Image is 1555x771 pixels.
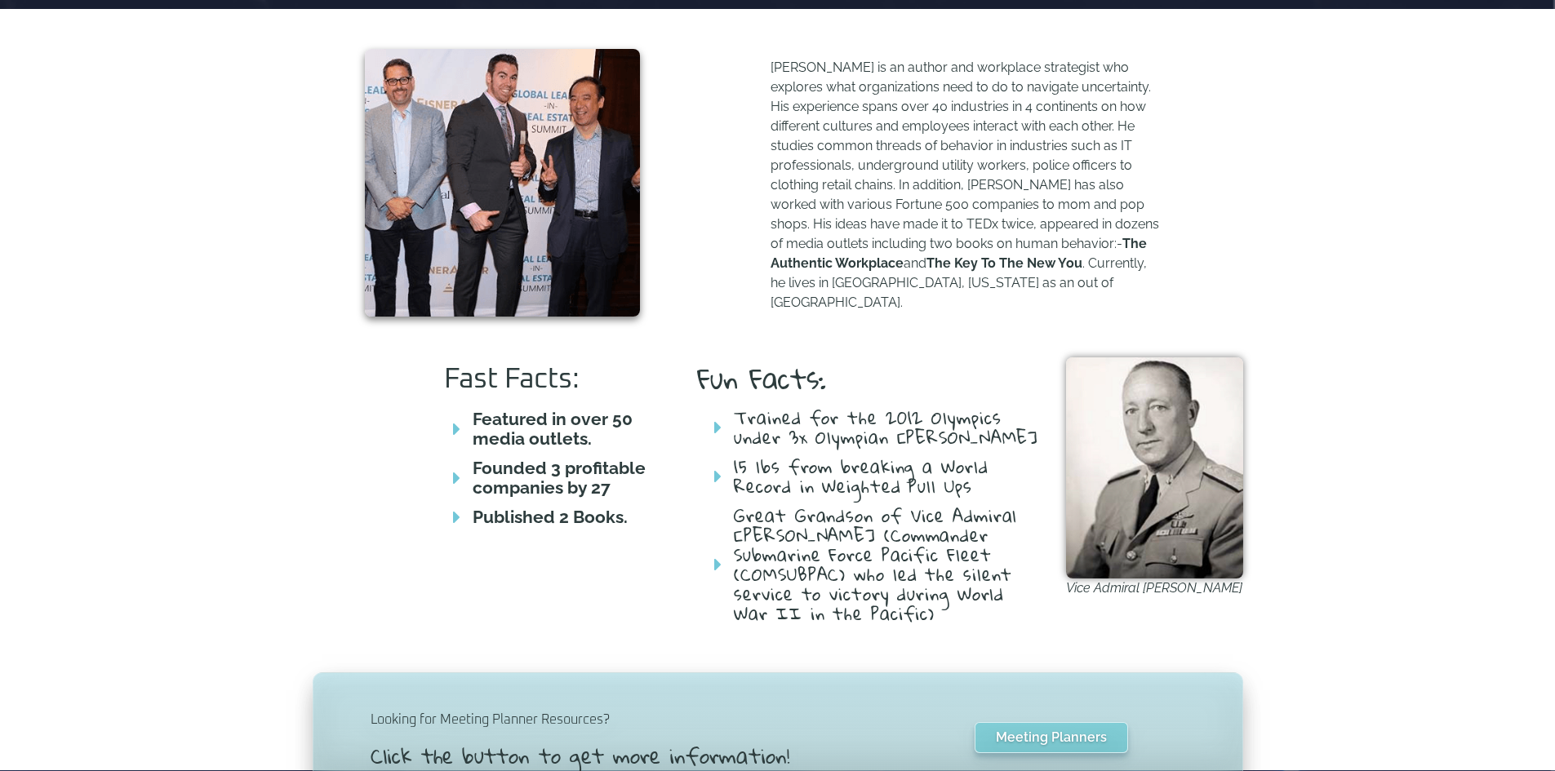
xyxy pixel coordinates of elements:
[371,710,903,729] h2: Looking for Meeting Planner Resources?
[473,409,633,449] b: Featured in over 50 media outlets.
[730,408,1042,447] span: Trained for the 2012 Olympics under 3x Olympian [PERSON_NAME]
[473,507,628,527] b: Published 2 Books.
[975,722,1128,753] a: Meeting Planners
[926,255,1082,271] b: The Key To The New You
[1066,578,1242,598] figcaption: Vice Admiral [PERSON_NAME]
[771,58,1162,312] p: [PERSON_NAME] is an author and workplace strategist who explores what organizations need to do to...
[371,746,903,765] h2: Click the button to get more information!
[697,366,1042,392] h2: Fun Facts:
[996,731,1107,744] span: Meeting Planners
[444,366,664,393] h2: Fast Facts:
[730,506,1042,623] span: Great Grandson of Vice Admiral [PERSON_NAME] (Commander Submarine Force Pacific Fleet (COMSUBPAC)...
[730,457,1042,496] span: 15 lbs from breaking a World Record in Weighted Pull Ups
[473,458,646,498] b: Founded 3 profitable companies by 27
